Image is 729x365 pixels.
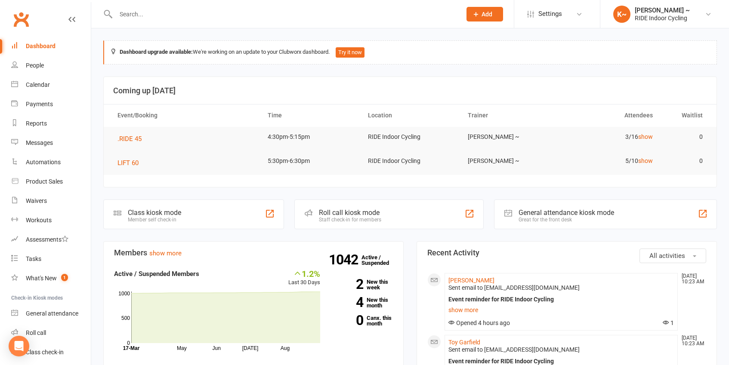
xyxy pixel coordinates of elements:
[333,279,393,290] a: 2New this week
[448,304,674,316] a: show more
[11,172,91,191] a: Product Sales
[11,343,91,362] a: Class kiosk mode
[11,114,91,133] a: Reports
[333,314,363,327] strong: 0
[11,269,91,288] a: What's New1
[319,209,381,217] div: Roll call kiosk mode
[361,248,399,272] a: 1042Active / Suspended
[460,104,560,126] th: Trainer
[26,120,47,127] div: Reports
[149,249,182,257] a: show more
[333,315,393,326] a: 0Canx. this month
[11,37,91,56] a: Dashboard
[448,358,674,365] div: Event reminder for RIDE Indoor Cycling
[560,151,661,171] td: 5/10
[117,134,148,144] button: .RIDE 45
[11,153,91,172] a: Automations
[11,191,91,211] a: Waivers
[538,4,562,24] span: Settings
[113,86,707,95] h3: Coming up [DATE]
[120,49,193,55] strong: Dashboard upgrade available:
[260,127,360,147] td: 4:30pm-5:15pm
[448,339,480,346] a: Toy Garfield
[360,151,460,171] td: RIDE Indoor Cycling
[117,158,145,168] button: LIFT 60
[661,127,710,147] td: 0
[661,151,710,171] td: 0
[10,9,32,30] a: Clubworx
[11,133,91,153] a: Messages
[11,304,91,323] a: General attendance kiosk mode
[114,248,393,257] h3: Members
[9,336,29,356] div: Open Intercom Messenger
[329,253,361,266] strong: 1042
[11,323,91,343] a: Roll call
[26,236,68,243] div: Assessments
[26,62,44,69] div: People
[639,248,706,263] button: All activities
[635,6,690,14] div: [PERSON_NAME] ~
[460,127,560,147] td: [PERSON_NAME] ~
[128,217,181,223] div: Member self check-in
[448,277,494,284] a: [PERSON_NAME]
[26,329,46,336] div: Roll call
[288,269,320,287] div: Last 30 Days
[319,217,381,223] div: Staff check-in for members
[128,209,181,217] div: Class kiosk mode
[114,270,199,278] strong: Active / Suspended Members
[663,319,674,326] span: 1
[288,269,320,278] div: 1.2%
[466,7,503,21] button: Add
[26,81,50,88] div: Calendar
[260,151,360,171] td: 5:30pm-6:30pm
[26,275,57,282] div: What's New
[635,14,690,22] div: RIDE Indoor Cycling
[26,255,41,262] div: Tasks
[11,56,91,75] a: People
[26,178,63,185] div: Product Sales
[26,139,53,146] div: Messages
[11,249,91,269] a: Tasks
[448,319,510,326] span: Opened 4 hours ago
[26,101,53,107] div: Payments
[638,157,653,164] a: show
[333,296,363,309] strong: 4
[117,135,142,143] span: .RIDE 45
[360,127,460,147] td: RIDE Indoor Cycling
[26,217,52,224] div: Workouts
[427,248,706,257] h3: Recent Activity
[360,104,460,126] th: Location
[661,104,710,126] th: Waitlist
[333,278,363,291] strong: 2
[113,8,455,20] input: Search...
[26,43,56,49] div: Dashboard
[448,284,580,291] span: Sent email to [EMAIL_ADDRESS][DOMAIN_NAME]
[11,75,91,95] a: Calendar
[26,159,61,166] div: Automations
[677,335,706,347] time: [DATE] 10:23 AM
[11,95,91,114] a: Payments
[448,296,674,303] div: Event reminder for RIDE Indoor Cycling
[11,211,91,230] a: Workouts
[103,40,717,64] div: We're working on an update to your Clubworx dashboard.
[448,346,580,353] span: Sent email to [EMAIL_ADDRESS][DOMAIN_NAME]
[677,273,706,285] time: [DATE] 10:23 AM
[519,217,614,223] div: Great for the front desk
[11,230,91,249] a: Assessments
[560,127,661,147] td: 3/16
[260,104,360,126] th: Time
[649,252,685,260] span: All activities
[336,47,364,58] button: Try it now
[26,310,78,317] div: General attendance
[560,104,661,126] th: Attendees
[460,151,560,171] td: [PERSON_NAME] ~
[26,349,64,356] div: Class check-in
[333,297,393,308] a: 4New this month
[638,133,653,140] a: show
[110,104,260,126] th: Event/Booking
[613,6,630,23] div: K~
[61,274,68,281] span: 1
[482,11,492,18] span: Add
[519,209,614,217] div: General attendance kiosk mode
[117,159,139,167] span: LIFT 60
